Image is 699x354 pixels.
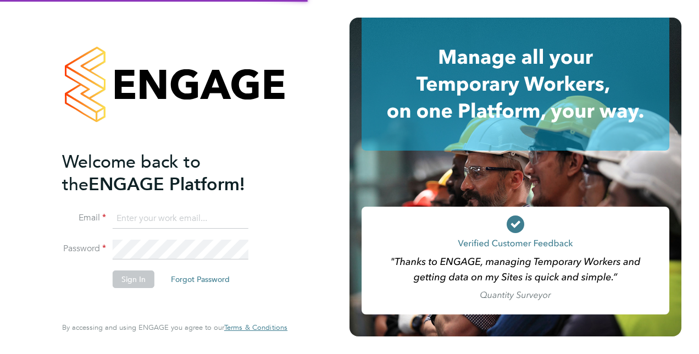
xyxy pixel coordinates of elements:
[62,212,106,224] label: Email
[62,243,106,255] label: Password
[62,323,287,332] span: By accessing and using ENGAGE you agree to our
[162,270,238,288] button: Forgot Password
[62,151,276,196] h2: ENGAGE Platform!
[113,209,248,229] input: Enter your work email...
[62,151,201,195] span: Welcome back to the
[113,270,154,288] button: Sign In
[224,323,287,332] a: Terms & Conditions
